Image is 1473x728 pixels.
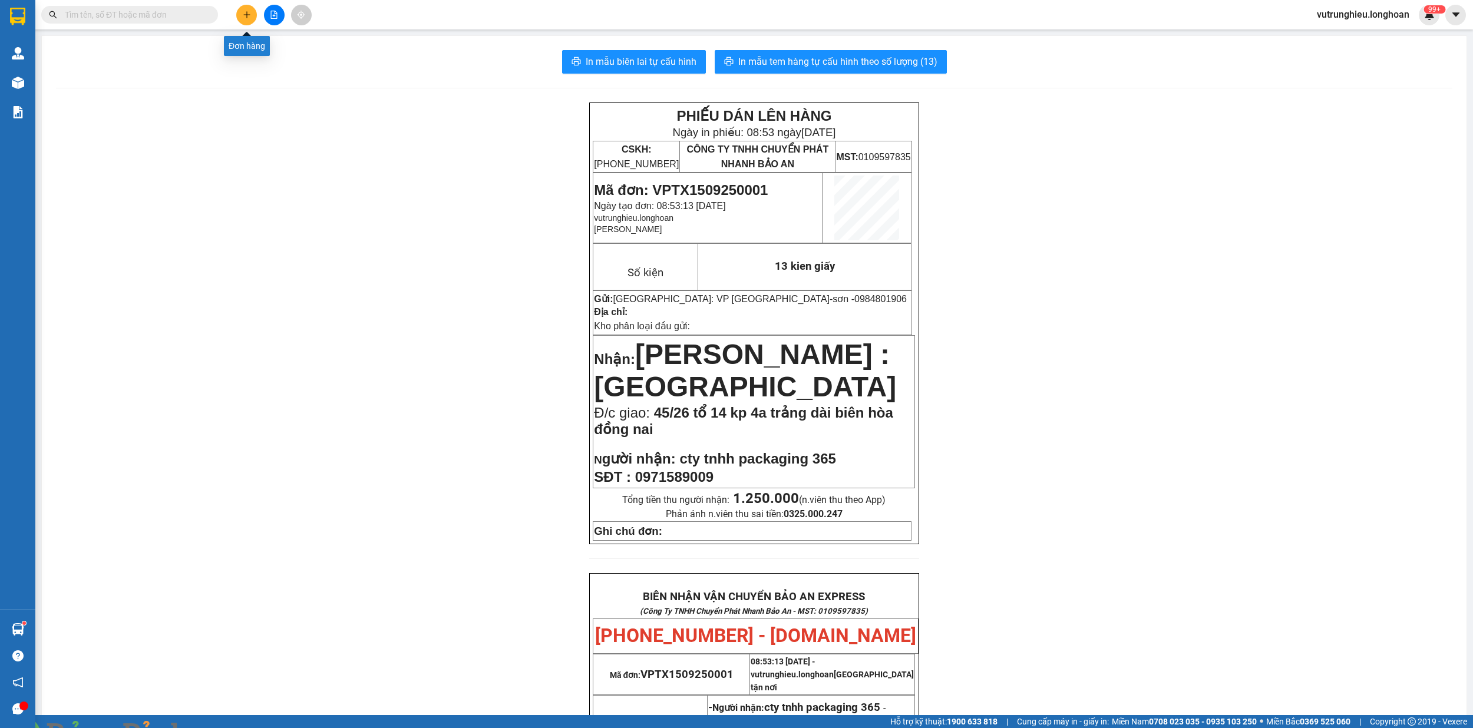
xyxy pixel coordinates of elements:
[264,5,285,25] button: file-add
[854,294,907,304] span: 0984801906
[622,144,652,154] strong: CSKH:
[1112,715,1257,728] span: Miền Nam
[643,590,865,603] strong: BIÊN NHẬN VẬN CHUYỂN BẢO AN EXPRESS
[1017,715,1109,728] span: Cung cấp máy in - giấy in:
[594,213,673,223] span: vutrunghieu.longhoan
[627,266,663,279] span: Số kiện
[640,668,734,681] span: VPTX1509250001
[236,5,257,25] button: plus
[12,77,24,89] img: warehouse-icon
[715,50,947,74] button: printerIn mẫu tem hàng tự cấu hình theo số lượng (13)
[1300,717,1350,726] strong: 0369 525 060
[613,294,830,304] span: [GEOGRAPHIC_DATA]: VP [GEOGRAPHIC_DATA]
[1260,719,1263,724] span: ⚪️
[594,339,896,402] span: [PERSON_NAME] : [GEOGRAPHIC_DATA]
[10,8,25,25] img: logo-vxr
[594,224,662,234] span: [PERSON_NAME]
[12,677,24,688] span: notification
[594,144,679,169] span: [PHONE_NUMBER]
[622,494,886,505] span: Tổng tiền thu người nhận:
[1359,715,1361,728] span: |
[751,657,914,692] span: 08:53:13 [DATE] -
[1445,5,1466,25] button: caret-down
[22,621,26,625] sup: 1
[610,670,734,680] span: Mã đơn:
[594,321,690,331] span: Kho phân loại đầu gửi:
[1424,9,1435,20] img: icon-new-feature
[836,152,910,162] span: 0109597835
[947,717,998,726] strong: 1900 633 818
[836,152,858,162] strong: MST:
[594,294,613,304] strong: Gửi:
[594,351,635,367] span: Nhận:
[1006,715,1008,728] span: |
[751,670,914,692] span: vutrunghieu.longhoan
[712,702,880,713] span: Người nhận:
[594,525,662,537] strong: Ghi chú đơn:
[594,405,653,421] span: Đ/c giao:
[751,670,914,692] span: [GEOGRAPHIC_DATA] tận nơi
[775,260,835,273] span: 13 kien giấy
[676,108,831,124] strong: PHIẾU DÁN LÊN HÀNG
[833,294,907,304] span: sơn -
[764,701,880,714] span: cty tnhh packaging 365
[738,54,937,69] span: In mẫu tem hàng tự cấu hình theo số lượng (13)
[594,454,675,466] strong: N
[666,508,843,519] span: Phản ánh n.viên thu sai tiền:
[594,307,627,317] strong: Địa chỉ:
[708,701,880,714] strong: -
[595,624,916,647] span: [PHONE_NUMBER] - [DOMAIN_NAME]
[572,57,581,68] span: printer
[801,126,836,138] span: [DATE]
[594,201,725,211] span: Ngày tạo đơn: 08:53:13 [DATE]
[672,126,835,138] span: Ngày in phiếu: 08:53 ngày
[12,106,24,118] img: solution-icon
[49,11,57,19] span: search
[1307,7,1419,22] span: vutrunghieu.longhoan
[12,703,24,714] span: message
[270,11,278,19] span: file-add
[1149,717,1257,726] strong: 0708 023 035 - 0935 103 250
[243,11,251,19] span: plus
[12,650,24,661] span: question-circle
[586,54,696,69] span: In mẫu biên lai tự cấu hình
[12,623,24,636] img: warehouse-icon
[65,8,204,21] input: Tìm tên, số ĐT hoặc mã đơn
[602,451,676,466] span: gười nhận:
[733,490,799,507] strong: 1.250.000
[679,451,835,466] span: cty tnhh packaging 365
[733,494,886,505] span: (n.viên thu theo App)
[594,469,631,485] strong: SĐT :
[830,294,907,304] span: -
[784,508,843,519] strong: 0325.000.247
[297,11,305,19] span: aim
[635,469,714,485] span: 0971589009
[686,144,828,169] span: CÔNG TY TNHH CHUYỂN PHÁT NHANH BẢO AN
[880,702,886,713] span: -
[890,715,998,728] span: Hỗ trợ kỹ thuật:
[640,607,868,616] strong: (Công Ty TNHH Chuyển Phát Nhanh Bảo An - MST: 0109597835)
[724,57,734,68] span: printer
[594,405,893,437] span: 45/26 tổ 14 kp 4a trảng dài biên hòa đồng nai
[1451,9,1461,20] span: caret-down
[562,50,706,74] button: printerIn mẫu biên lai tự cấu hình
[12,47,24,59] img: warehouse-icon
[291,5,312,25] button: aim
[1408,717,1416,726] span: copyright
[1266,715,1350,728] span: Miền Bắc
[1424,5,1445,14] sup: 507
[594,182,768,198] span: Mã đơn: VPTX1509250001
